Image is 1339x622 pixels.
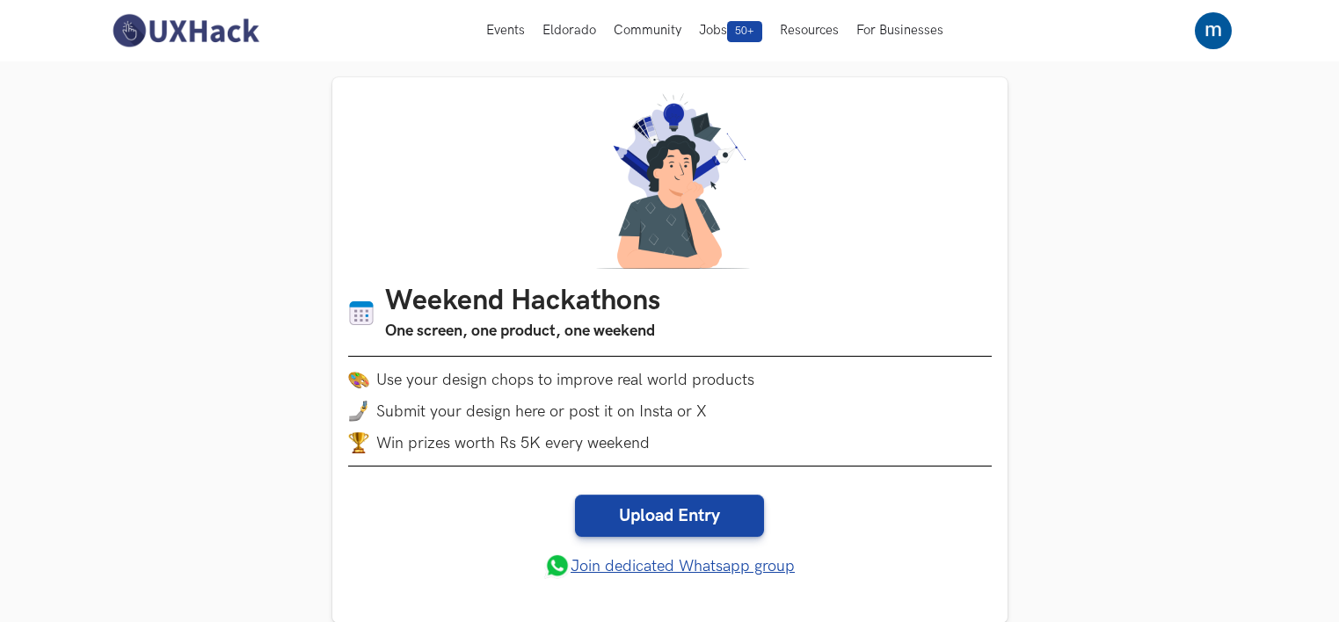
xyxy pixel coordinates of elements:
[385,285,660,319] h1: Weekend Hackathons
[575,495,764,537] a: Upload Entry
[348,369,992,390] li: Use your design chops to improve real world products
[385,319,660,344] h3: One screen, one product, one weekend
[348,401,369,422] img: mobile-in-hand.png
[348,300,375,327] img: Calendar icon
[727,21,762,42] span: 50+
[544,553,795,579] a: Join dedicated Whatsapp group
[544,553,571,579] img: whatsapp.png
[107,12,264,49] img: UXHack-logo.png
[586,93,754,269] img: A designer thinking
[348,369,369,390] img: palette.png
[376,402,707,421] span: Submit your design here or post it on Insta or X
[348,432,369,453] img: trophy.png
[1195,12,1232,49] img: Your profile pic
[348,432,992,453] li: Win prizes worth Rs 5K every weekend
